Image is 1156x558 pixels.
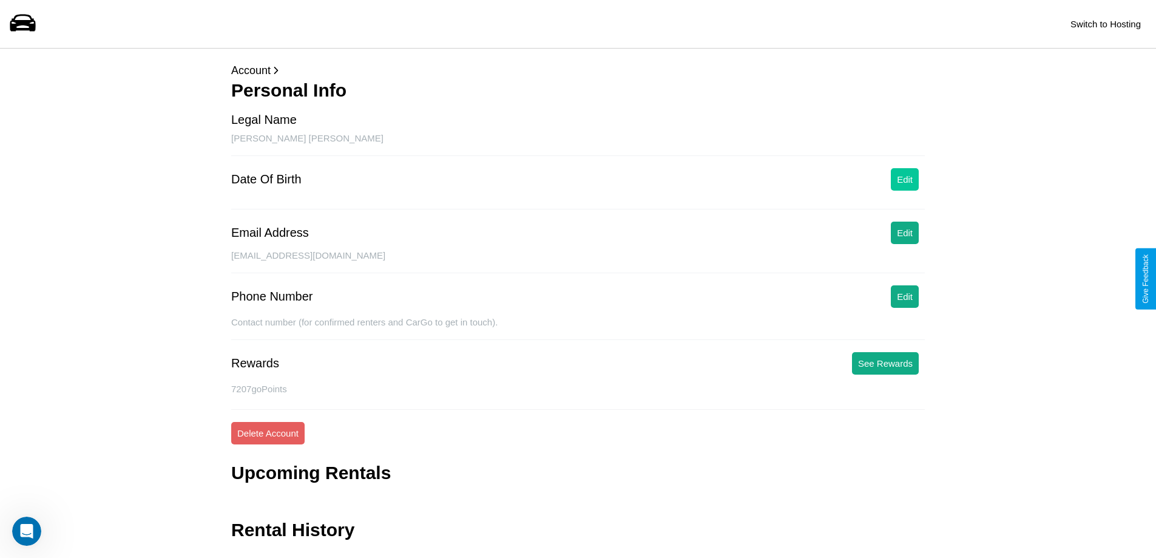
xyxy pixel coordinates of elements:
[231,290,313,304] div: Phone Number
[231,356,279,370] div: Rewards
[12,517,41,546] iframe: Intercom live chat
[231,422,305,444] button: Delete Account
[231,172,302,186] div: Date Of Birth
[231,226,309,240] div: Email Address
[1141,254,1150,304] div: Give Feedback
[231,317,925,340] div: Contact number (for confirmed renters and CarGo to get in touch).
[231,61,925,80] p: Account
[891,222,919,244] button: Edit
[231,80,925,101] h3: Personal Info
[891,168,919,191] button: Edit
[1064,13,1147,35] button: Switch to Hosting
[231,113,297,127] div: Legal Name
[852,352,919,375] button: See Rewards
[231,463,391,483] h3: Upcoming Rentals
[231,133,925,156] div: [PERSON_NAME] [PERSON_NAME]
[891,285,919,308] button: Edit
[231,381,925,397] p: 7207 goPoints
[231,520,354,540] h3: Rental History
[231,250,925,273] div: [EMAIL_ADDRESS][DOMAIN_NAME]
